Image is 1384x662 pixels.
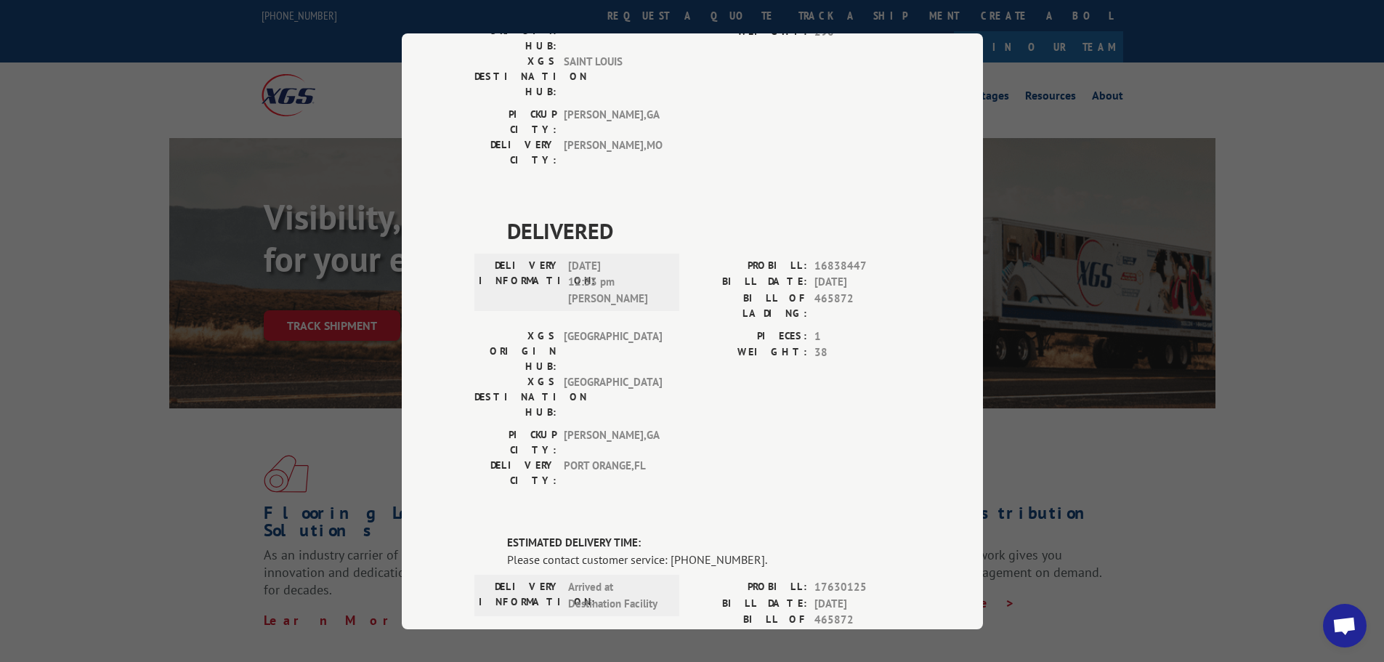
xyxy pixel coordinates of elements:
[814,328,910,344] span: 1
[814,612,910,642] span: 465872
[814,344,910,361] span: 38
[564,328,662,374] span: [GEOGRAPHIC_DATA]
[474,374,557,419] label: XGS DESTINATION HUB:
[507,534,910,551] label: ESTIMATED DELIVERY TIME:
[814,24,910,41] span: 290
[474,53,557,99] label: XGS DESTINATION HUB:
[507,214,910,246] span: DELIVERED
[692,579,807,596] label: PROBILL:
[564,106,662,137] span: [PERSON_NAME] , GA
[564,53,662,99] span: SAINT LOUIS
[564,137,662,167] span: [PERSON_NAME] , MO
[474,427,557,457] label: PICKUP CITY:
[692,328,807,344] label: PIECES:
[814,290,910,320] span: 465872
[474,457,557,488] label: DELIVERY CITY:
[692,257,807,274] label: PROBILL:
[692,344,807,361] label: WEIGHT:
[814,274,910,291] span: [DATE]
[814,579,910,596] span: 17630125
[692,595,807,612] label: BILL DATE:
[479,257,561,307] label: DELIVERY INFORMATION:
[479,579,561,612] label: DELIVERY INFORMATION:
[814,257,910,274] span: 16838447
[692,290,807,320] label: BILL OF LADING:
[568,579,666,612] span: Arrived at Destination Facility
[814,595,910,612] span: [DATE]
[507,551,910,568] div: Please contact customer service: [PHONE_NUMBER].
[568,257,666,307] span: [DATE] 12:33 pm [PERSON_NAME]
[474,106,557,137] label: PICKUP CITY:
[564,374,662,419] span: [GEOGRAPHIC_DATA]
[692,612,807,642] label: BILL OF LADING:
[692,274,807,291] label: BILL DATE:
[474,328,557,374] label: XGS ORIGIN HUB:
[692,24,807,41] label: WEIGHT:
[1323,604,1367,647] div: Open chat
[564,427,662,457] span: [PERSON_NAME] , GA
[564,457,662,488] span: PORT ORANGE , FL
[474,137,557,167] label: DELIVERY CITY:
